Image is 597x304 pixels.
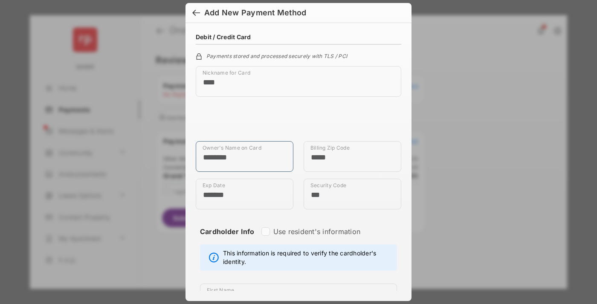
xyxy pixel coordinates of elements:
div: Payments stored and processed securely with TLS / PCI [196,52,401,59]
div: Add New Payment Method [204,8,306,17]
strong: Cardholder Info [200,227,255,251]
label: Use resident's information [273,227,360,236]
span: This information is required to verify the cardholder's identity. [223,249,392,266]
h4: Debit / Credit Card [196,33,251,41]
iframe: Credit card field [196,104,401,141]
